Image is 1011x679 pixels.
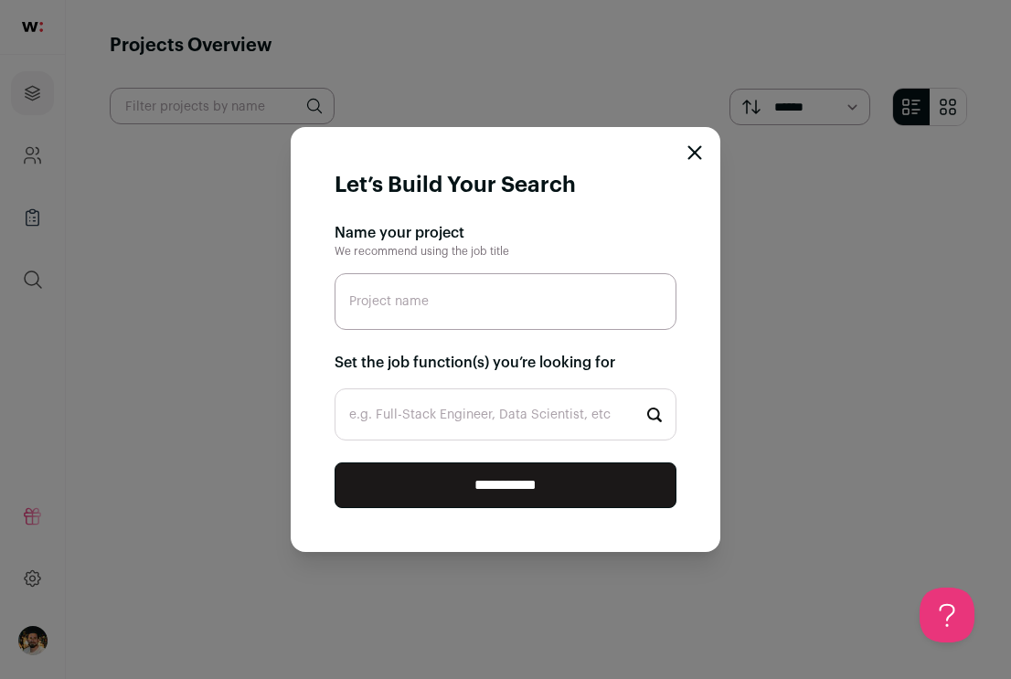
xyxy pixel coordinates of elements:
[335,246,509,257] span: We recommend using the job title
[335,171,576,200] h1: Let’s Build Your Search
[335,388,676,440] input: Start typing...
[335,222,676,244] h2: Name your project
[335,273,676,330] input: Project name
[335,352,676,374] h2: Set the job function(s) you’re looking for
[687,145,702,160] button: Close modal
[920,588,974,642] iframe: Help Scout Beacon - Open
